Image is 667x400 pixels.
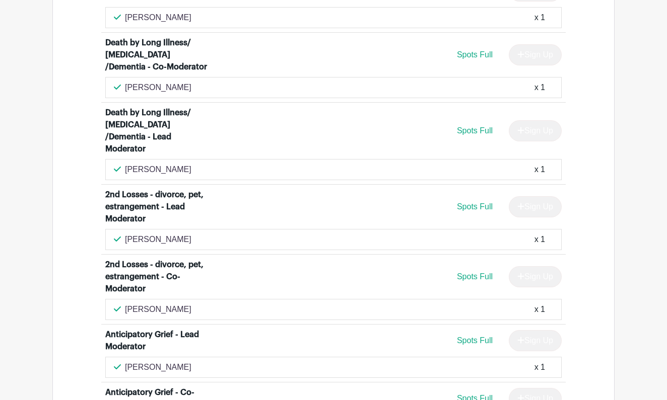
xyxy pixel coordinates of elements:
div: x 1 [535,361,545,373]
span: Spots Full [457,336,493,345]
p: [PERSON_NAME] [125,82,191,94]
div: x 1 [535,82,545,94]
span: Spots Full [457,50,493,59]
div: Anticipatory Grief - Lead Moderator [105,329,208,353]
p: [PERSON_NAME] [125,164,191,176]
span: Spots Full [457,126,493,135]
p: [PERSON_NAME] [125,12,191,24]
div: x 1 [535,164,545,176]
span: Spots Full [457,202,493,211]
div: 2nd Losses - divorce, pet, estrangement - Co-Moderator [105,259,208,295]
div: Death by Long Illness/ [MEDICAL_DATA] /Dementia - Co-Moderator [105,37,208,73]
div: Death by Long Illness/ [MEDICAL_DATA] /Dementia - Lead Moderator [105,107,208,155]
p: [PERSON_NAME] [125,233,191,246]
div: x 1 [535,12,545,24]
div: x 1 [535,303,545,315]
div: 2nd Losses - divorce, pet, estrangement - Lead Moderator [105,189,208,225]
div: x 1 [535,233,545,246]
p: [PERSON_NAME] [125,361,191,373]
p: [PERSON_NAME] [125,303,191,315]
span: Spots Full [457,272,493,281]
